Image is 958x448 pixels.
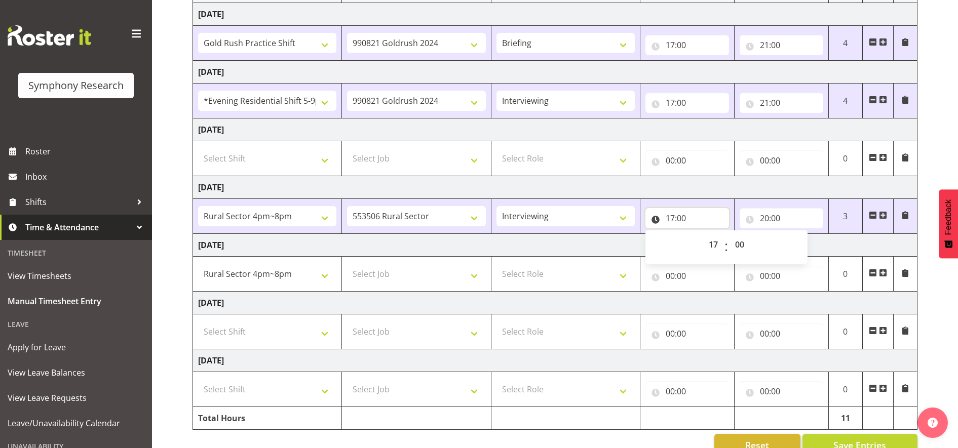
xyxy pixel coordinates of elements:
[828,314,862,349] td: 0
[828,199,862,234] td: 3
[944,199,953,235] span: Feedback
[3,385,149,411] a: View Leave Requests
[8,294,144,309] span: Manual Timesheet Entry
[645,323,729,344] input: Click to select...
[740,93,823,113] input: Click to select...
[645,35,729,55] input: Click to select...
[939,189,958,258] button: Feedback - Show survey
[8,340,144,355] span: Apply for Leave
[3,242,149,263] div: Timesheet
[8,25,91,46] img: Rosterit website logo
[828,141,862,176] td: 0
[828,407,862,430] td: 11
[28,78,124,93] div: Symphony Research
[724,234,728,260] span: :
[3,335,149,360] a: Apply for Leave
[8,416,144,431] span: Leave/Unavailability Calendar
[740,208,823,228] input: Click to select...
[8,365,144,380] span: View Leave Balances
[828,26,862,61] td: 4
[193,407,342,430] td: Total Hours
[193,176,917,199] td: [DATE]
[645,93,729,113] input: Click to select...
[193,118,917,141] td: [DATE]
[928,418,938,428] img: help-xxl-2.png
[645,150,729,171] input: Click to select...
[645,266,729,286] input: Click to select...
[828,257,862,292] td: 0
[645,208,729,228] input: Click to select...
[740,266,823,286] input: Click to select...
[193,61,917,84] td: [DATE]
[193,3,917,26] td: [DATE]
[193,349,917,372] td: [DATE]
[740,381,823,401] input: Click to select...
[3,411,149,436] a: Leave/Unavailability Calendar
[828,84,862,118] td: 4
[645,381,729,401] input: Click to select...
[3,360,149,385] a: View Leave Balances
[740,323,823,344] input: Click to select...
[3,314,149,335] div: Leave
[8,390,144,405] span: View Leave Requests
[8,268,144,283] span: View Timesheets
[25,194,132,210] span: Shifts
[193,234,917,257] td: [DATE]
[828,372,862,407] td: 0
[25,144,147,159] span: Roster
[740,150,823,171] input: Click to select...
[25,220,132,235] span: Time & Attendance
[25,169,147,184] span: Inbox
[193,292,917,314] td: [DATE]
[740,35,823,55] input: Click to select...
[3,263,149,289] a: View Timesheets
[3,289,149,314] a: Manual Timesheet Entry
